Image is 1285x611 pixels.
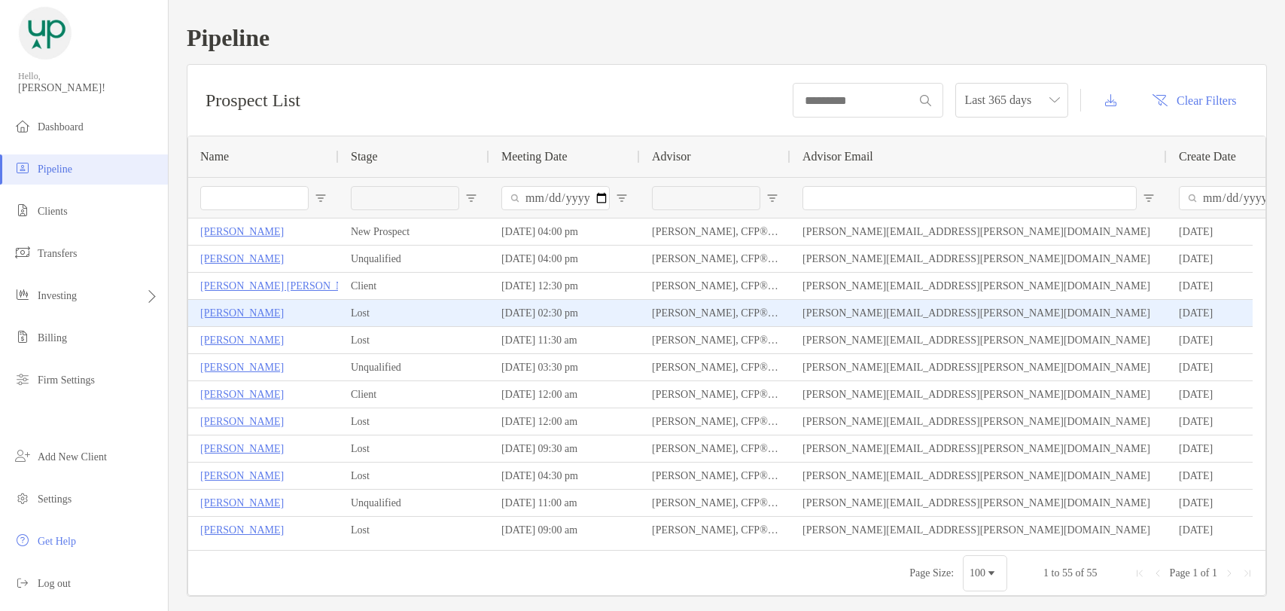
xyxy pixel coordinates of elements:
div: Client [339,381,489,408]
a: [PERSON_NAME] [200,493,284,512]
a: [PERSON_NAME] [PERSON_NAME] [200,276,370,295]
div: [PERSON_NAME][EMAIL_ADDRESS][PERSON_NAME][DOMAIN_NAME] [790,408,1167,435]
div: [PERSON_NAME][EMAIL_ADDRESS][PERSON_NAME][DOMAIN_NAME] [790,218,1167,245]
span: Log out [38,578,71,589]
a: [PERSON_NAME] [200,466,284,485]
span: Last 365 days [964,84,1059,117]
div: [DATE] 04:30 pm [489,463,640,489]
img: investing icon [14,286,32,304]
div: [PERSON_NAME], CFP®, CPWA® [640,517,790,543]
span: Pipeline [38,163,72,175]
div: [PERSON_NAME][EMAIL_ADDRESS][PERSON_NAME][DOMAIN_NAME] [790,246,1167,272]
span: Settings [38,493,72,505]
span: Create Date [1179,150,1236,163]
div: Next Page [1223,567,1235,579]
div: Unqualified [339,490,489,516]
a: [PERSON_NAME] [200,358,284,377]
a: [PERSON_NAME] [200,521,284,539]
span: Firm Settings [38,374,95,386]
div: [DATE] 09:00 am [489,517,640,543]
a: [PERSON_NAME] [200,439,284,458]
span: Advisor Email [802,150,873,163]
span: of [1075,567,1084,579]
img: add_new_client icon [14,447,32,465]
span: Transfers [38,248,77,259]
input: Name Filter Input [200,186,309,210]
div: Lost [339,327,489,353]
div: Lost [339,463,489,489]
span: 55 [1062,567,1073,579]
a: [PERSON_NAME] [200,222,284,241]
span: Advisor [652,150,691,163]
div: [PERSON_NAME], CFP®, CPWA® [640,300,790,326]
div: Last Page [1241,567,1253,579]
div: Lost [339,517,489,543]
span: Page [1170,567,1190,579]
span: Investing [38,290,77,301]
button: Open Filter Menu [1143,192,1155,204]
a: [PERSON_NAME] [200,412,284,431]
img: clients icon [14,201,32,219]
span: to [1052,567,1060,579]
div: Lost [339,408,489,435]
img: pipeline icon [14,159,32,177]
img: transfers icon [14,243,32,261]
input: Meeting Date Filter Input [501,186,610,210]
div: Unqualified [339,246,489,272]
span: Stage [351,150,378,163]
a: [PERSON_NAME] [200,304,284,322]
button: Open Filter Menu [616,192,628,204]
div: Page Size: [909,567,954,579]
div: [DATE] 02:30 pm [489,300,640,326]
span: Get Help [38,536,76,547]
div: [DATE] 12:00 am [489,408,640,435]
img: get-help icon [14,531,32,549]
div: [PERSON_NAME][EMAIL_ADDRESS][PERSON_NAME][DOMAIN_NAME] [790,300,1167,326]
div: [PERSON_NAME], CFP®, CPWA® [640,218,790,245]
span: of [1201,567,1210,579]
span: Meeting Date [501,150,568,163]
img: settings icon [14,489,32,507]
div: [DATE] 09:30 am [489,435,640,462]
div: Client [339,273,489,299]
img: logout icon [14,573,32,591]
button: Open Filter Menu [766,192,778,204]
div: [DATE] 03:30 pm [489,354,640,380]
div: [PERSON_NAME][EMAIL_ADDRESS][PERSON_NAME][DOMAIN_NAME] [790,517,1167,543]
img: billing icon [14,328,32,346]
div: [PERSON_NAME], CFP®, CPWA® [640,490,790,516]
div: [PERSON_NAME], CFP®, CPWA® [640,408,790,435]
div: [PERSON_NAME], CFP®, CPWA® [640,246,790,272]
div: [PERSON_NAME], CFP®, CPWA® [640,381,790,408]
span: 55 [1087,567,1098,579]
div: Lost [339,435,489,462]
div: [DATE] 11:00 am [489,490,640,516]
div: [PERSON_NAME][EMAIL_ADDRESS][PERSON_NAME][DOMAIN_NAME] [790,327,1167,353]
div: 100 [970,567,985,579]
span: [PERSON_NAME]! [18,82,159,94]
div: [DATE] 11:30 am [489,327,640,353]
div: [PERSON_NAME][EMAIL_ADDRESS][PERSON_NAME][DOMAIN_NAME] [790,463,1167,489]
a: [PERSON_NAME] [200,385,284,404]
span: 1 [1212,567,1217,579]
span: Add New Client [38,451,107,463]
div: Previous Page [1152,567,1164,579]
button: Clear Filters [1140,84,1248,117]
div: Unqualified [339,354,489,380]
span: Billing [38,332,67,344]
button: Open Filter Menu [315,192,327,204]
div: [PERSON_NAME][EMAIL_ADDRESS][PERSON_NAME][DOMAIN_NAME] [790,435,1167,462]
div: Lost [339,300,489,326]
span: Clients [38,206,68,217]
div: Page Size [963,555,1007,591]
a: [PERSON_NAME] [200,331,284,350]
span: Dashboard [38,121,84,133]
button: Open Filter Menu [465,192,477,204]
